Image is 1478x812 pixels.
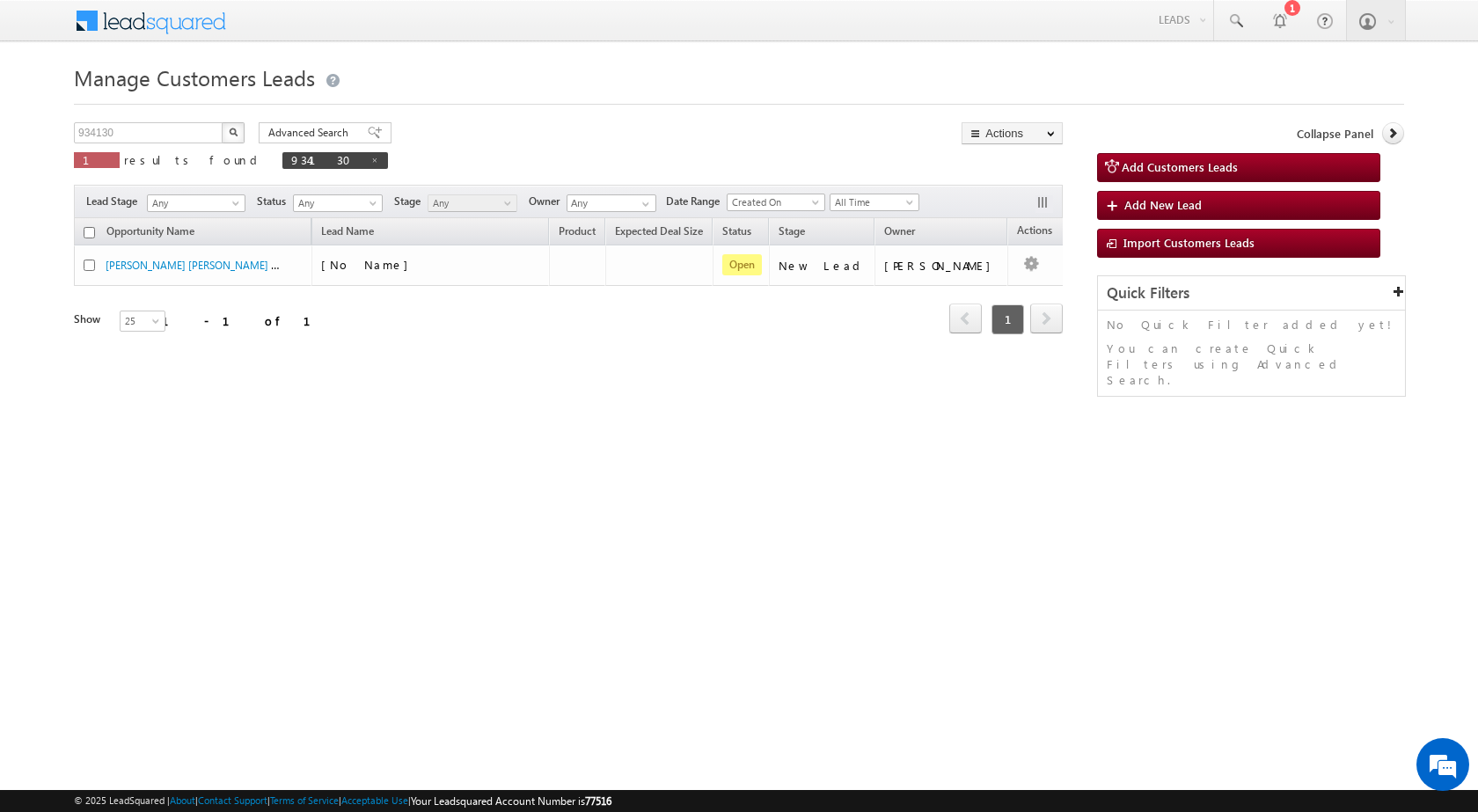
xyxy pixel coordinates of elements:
span: Any [148,195,239,211]
div: 1 - 1 of 1 [162,311,332,331]
span: results found [124,152,264,167]
span: Actions [1008,221,1061,244]
input: Check all records [84,227,95,238]
a: Contact Support [198,794,267,806]
span: All Time [830,194,914,210]
div: [PERSON_NAME] [884,258,999,274]
span: 934130 [291,152,362,167]
a: Status [713,222,760,245]
p: No Quick Filter added yet! [1107,317,1396,333]
a: Any [147,194,245,212]
a: About [170,794,195,806]
a: All Time [830,194,919,211]
a: Created On [727,194,825,211]
div: Show [74,311,106,327]
span: Add Customers Leads [1122,159,1238,174]
a: next [1030,305,1063,333]
span: prev [949,304,982,333]
a: Any [428,194,517,212]
span: Open [722,254,762,275]
span: 77516 [585,794,611,808]
span: Manage Customers Leads [74,63,315,91]
span: Collapse Panel [1297,126,1373,142]
span: 1 [991,304,1024,334]
span: Date Range [666,194,727,209]
a: Acceptable Use [341,794,408,806]
span: Your Leadsquared Account Number is [411,794,611,808]
span: Status [257,194,293,209]
span: Lead Stage [86,194,144,209]
span: Advanced Search [268,125,354,141]
span: Any [428,195,512,211]
span: 25 [121,313,167,329]
span: Product [559,224,596,238]
span: © 2025 LeadSquared | | | | | [74,793,611,809]
span: Owner [884,224,915,238]
span: Opportunity Name [106,224,194,238]
span: Expected Deal Size [615,224,703,238]
a: 25 [120,311,165,332]
a: Expected Deal Size [606,222,712,245]
a: Terms of Service [270,794,339,806]
div: New Lead [779,258,867,274]
span: Import Customers Leads [1123,235,1255,250]
span: Stage [394,194,428,209]
span: next [1030,304,1063,333]
p: You can create Quick Filters using Advanced Search. [1107,340,1396,388]
button: Actions [962,122,1063,144]
a: [PERSON_NAME] [PERSON_NAME] PATHAN [106,257,311,272]
a: Any [293,194,383,212]
a: Stage [770,222,814,245]
div: Quick Filters [1098,276,1405,311]
span: Lead Name [312,222,383,245]
span: [No Name] [321,257,417,272]
a: prev [949,305,982,333]
input: Type to Search [567,194,656,212]
span: Created On [728,194,819,210]
span: Stage [779,224,805,238]
span: 1 [83,152,111,167]
a: Opportunity Name [98,222,203,245]
a: Show All Items [633,195,655,213]
span: Owner [529,194,567,209]
img: Search [229,128,238,136]
span: Any [294,195,377,211]
span: Add New Lead [1124,197,1202,212]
